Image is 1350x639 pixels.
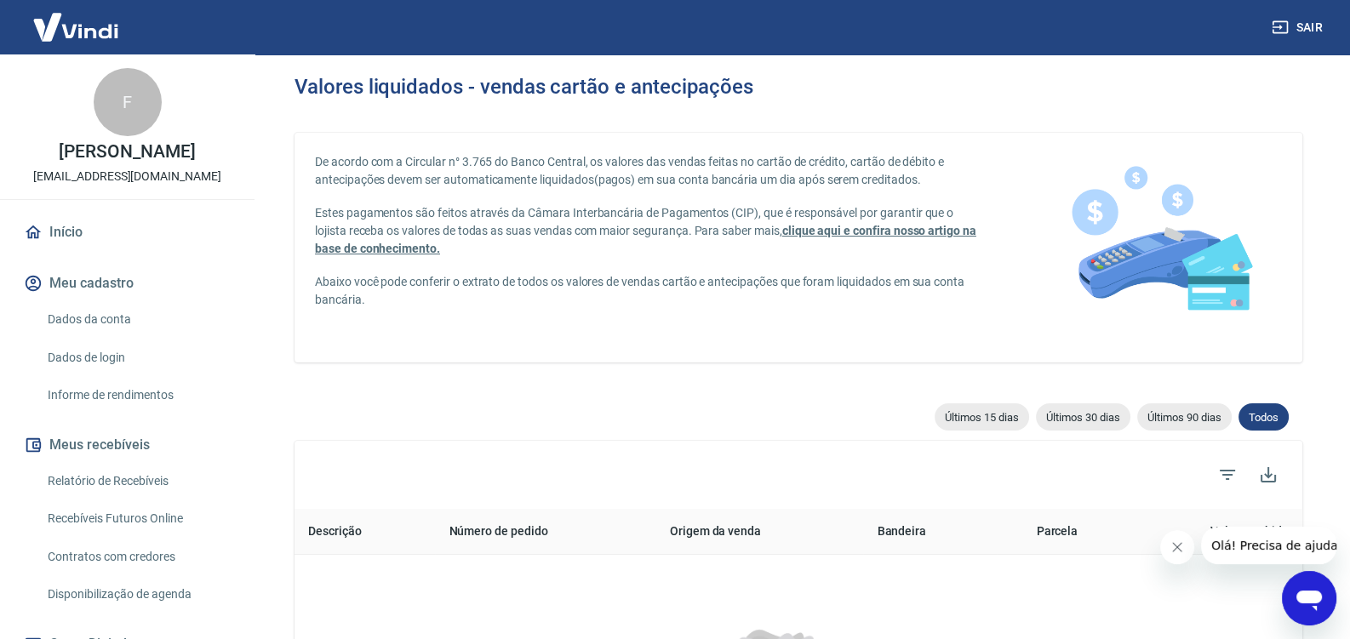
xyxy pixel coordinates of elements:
span: Últimos 15 dias [935,411,1029,424]
a: Relatório de Recebíveis [41,464,234,499]
button: Baixar listagem [1248,454,1289,495]
img: card-liquidations.916113cab14af1f97834.png [1045,133,1275,362]
a: Disponibilização de agenda [41,577,234,612]
span: Olá! Precisa de ajuda? [10,12,143,26]
a: Contratos com credores [41,539,234,574]
span: Todos [1238,411,1289,424]
th: Bandeira [863,509,997,555]
p: Estes pagamentos são feitos através da Câmara Interbancária de Pagamentos (CIP), que é responsáve... [315,204,981,258]
span: Últimos 30 dias [1036,411,1130,424]
button: Meu cadastro [20,265,234,302]
div: Últimos 15 dias [935,403,1029,431]
div: Todos [1238,403,1289,431]
iframe: Mensagem da empresa [1201,527,1336,564]
div: Últimos 30 dias [1036,403,1130,431]
img: Vindi [20,1,131,53]
p: [PERSON_NAME] [59,143,195,161]
th: Número de pedido [435,509,655,555]
p: Abaixo você pode conferir o extrato de todos os valores de vendas cartão e antecipações que foram... [315,273,981,309]
span: Últimos 90 dias [1137,411,1232,424]
a: Dados de login [41,340,234,375]
a: Recebíveis Futuros Online [41,501,234,536]
th: Descrição [295,509,435,555]
div: F [94,68,162,136]
iframe: Botão para abrir a janela de mensagens [1282,571,1336,625]
p: De acordo com a Circular n° 3.765 do Banco Central, os valores das vendas feitas no cartão de cré... [315,153,981,189]
p: [EMAIL_ADDRESS][DOMAIN_NAME] [33,168,221,185]
div: Últimos 90 dias [1137,403,1232,431]
th: Origem da venda [656,509,864,555]
h3: Valores liquidados - vendas cartão e antecipações [295,75,753,99]
a: clique aqui e confira nosso artigo na base de conhecimento. [315,224,976,255]
th: Valor recebido [1117,509,1302,555]
button: Meus recebíveis [20,426,234,464]
iframe: Fechar mensagem [1160,530,1194,564]
a: Informe de rendimentos [41,378,234,413]
th: Parcela [997,509,1117,555]
button: Sair [1268,12,1330,43]
a: Dados da conta [41,302,234,337]
span: Filtros [1207,454,1248,495]
a: Início [20,214,234,251]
